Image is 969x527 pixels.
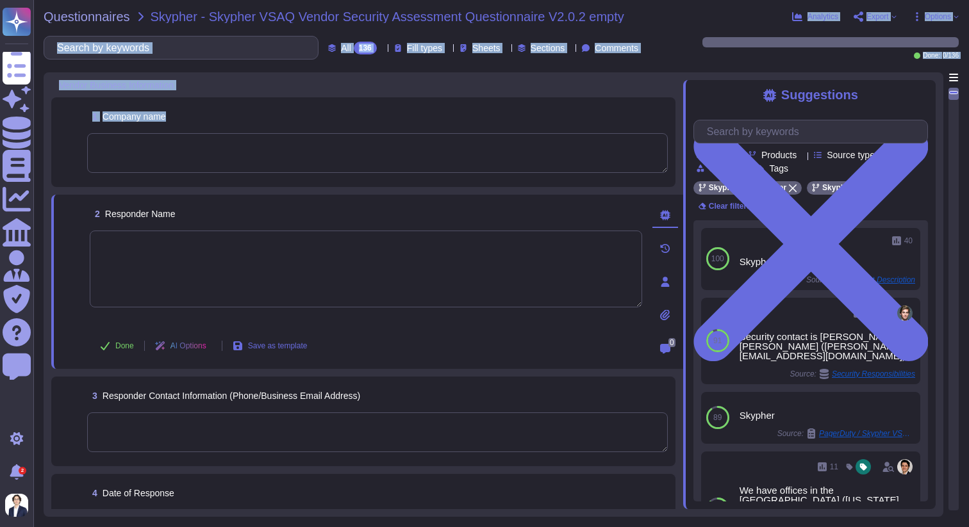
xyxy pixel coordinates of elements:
span: Skypher - Skypher VSAQ Vendor Security Assessment Questionnaire V2.0.2 empty [151,10,624,23]
span: Options [925,13,951,20]
span: 100 [711,255,724,263]
span: 0 / 136 [943,53,959,59]
span: Comments [595,44,638,53]
button: Done [90,333,144,359]
span: 3 [87,391,97,400]
span: 91 [713,337,722,345]
span: Export [866,13,889,20]
button: user [3,491,37,519]
span: 1 [87,112,97,121]
span: Questionnaires [44,10,130,23]
span: 11 [830,463,838,471]
span: Date of Response [103,488,174,498]
input: Search by keywords [700,120,927,143]
span: Sections [531,44,565,53]
span: All [341,44,351,53]
img: user [897,305,913,321]
span: Sheets [472,44,501,53]
span: Source: [777,428,915,439]
input: Search by keywords [51,36,318,59]
span: 2 [90,209,100,218]
img: user [5,494,28,517]
span: Save as template [248,342,308,350]
span: 0 [668,338,675,347]
img: user [897,459,913,474]
span: Vendor Business Information [59,81,174,90]
button: Save as template [222,333,318,359]
span: Done [115,342,134,350]
span: Responder Name [105,209,176,219]
span: Fill types [407,44,442,53]
span: Analytics [808,13,838,20]
div: 2 [19,467,26,474]
span: AI Options [170,342,206,350]
span: Responder Contact Information (Phone/Business Email Address) [103,391,360,401]
span: 89 [713,414,722,421]
span: 4 [87,489,97,498]
button: Analytics [792,12,838,22]
span: PagerDuty / Skypher VSAQ - Vendor Security Assessment Questionnaire V2.0.2-empty (1) [819,430,915,437]
div: Skypher [740,410,915,420]
div: 136 [354,42,377,54]
span: Done: [923,53,940,59]
span: Company name [103,111,166,122]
